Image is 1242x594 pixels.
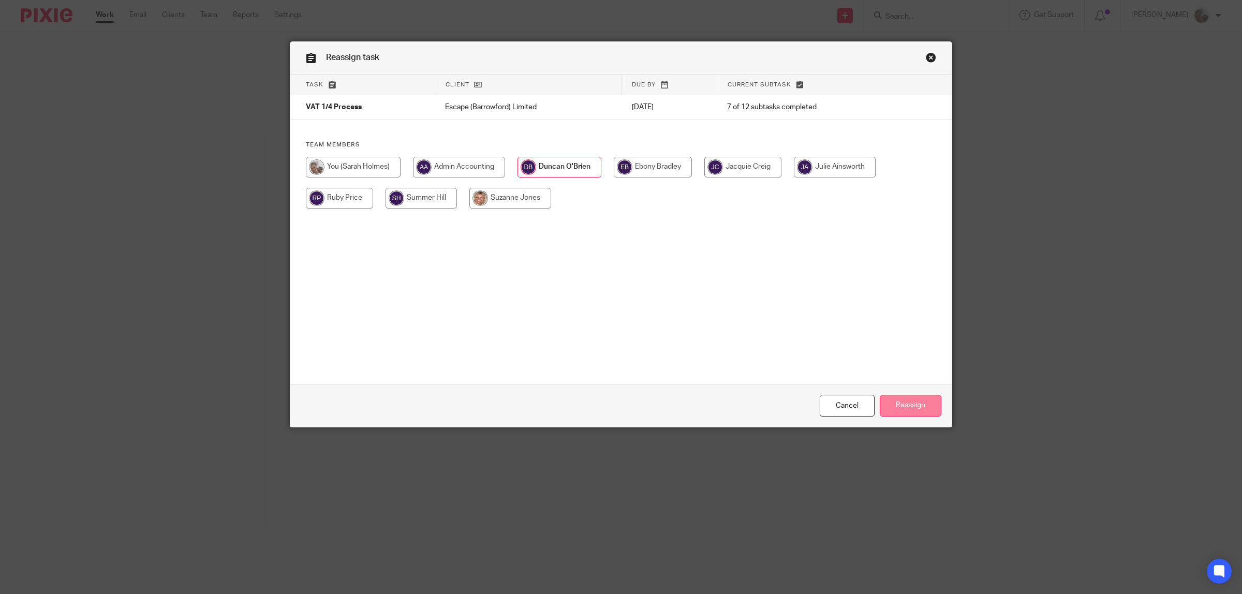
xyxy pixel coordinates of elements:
[880,395,941,417] input: Reassign
[632,82,656,87] span: Due by
[446,82,469,87] span: Client
[728,82,791,87] span: Current subtask
[306,104,362,111] span: VAT 1/4 Process
[717,95,900,120] td: 7 of 12 subtasks completed
[445,102,611,112] p: Escape (Barrowford) Limited
[306,82,323,87] span: Task
[820,395,875,417] a: Close this dialog window
[326,53,379,62] span: Reassign task
[632,102,706,112] p: [DATE]
[926,52,936,66] a: Close this dialog window
[306,141,936,149] h4: Team members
